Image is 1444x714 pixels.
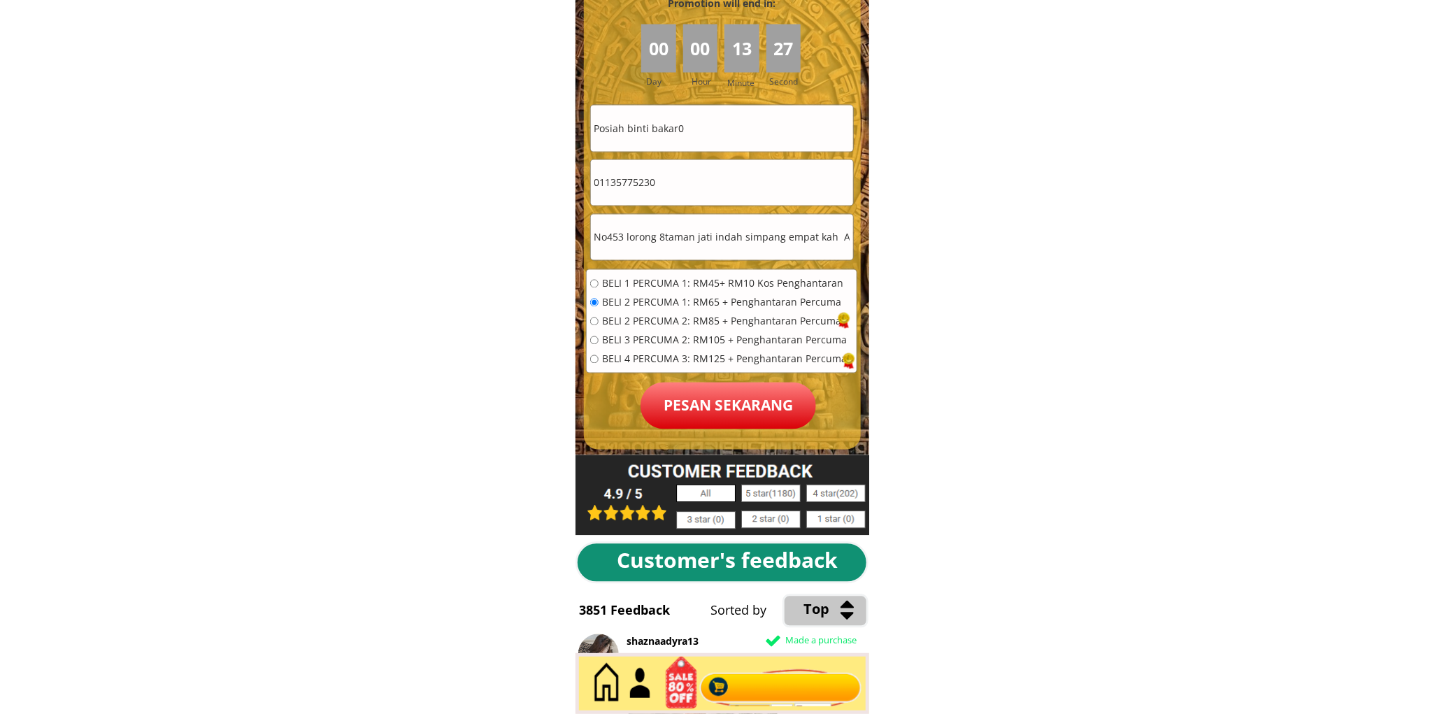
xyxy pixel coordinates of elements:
[646,75,681,88] h3: Day
[641,383,816,429] p: Pesan sekarang
[692,75,721,88] h3: Hour
[627,634,955,650] div: shaznaadyra13
[804,599,930,621] div: Top
[711,601,1039,621] div: Sorted by
[591,215,853,260] input: Alamat
[602,279,847,289] span: BELI 1 PERCUMA 1: RM45+ RM10 Kos Penghantaran
[602,298,847,308] span: BELI 2 PERCUMA 1: RM65 + Penghantaran Percuma
[591,106,853,151] input: Nama
[770,75,804,88] h3: Second
[591,160,853,206] input: Telefon
[602,317,847,327] span: BELI 2 PERCUMA 2: RM85 + Penghantaran Percuma
[727,76,758,90] h3: Minute
[786,634,935,648] div: Made a purchase
[602,355,847,364] span: BELI 4 PERCUMA 3: RM125 + Penghantaran Percuma
[602,336,847,345] span: BELI 3 PERCUMA 2: RM105 + Penghantaran Percuma
[617,544,849,578] div: Customer's feedback
[580,601,690,621] div: 3851 Feedback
